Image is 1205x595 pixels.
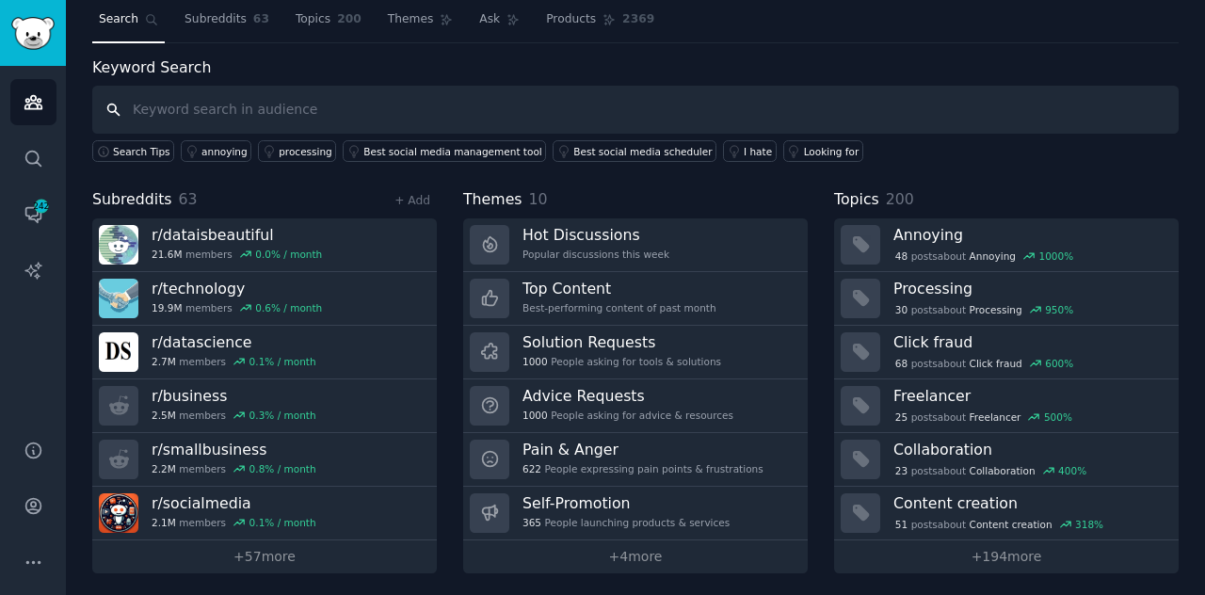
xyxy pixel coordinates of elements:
[463,433,808,487] a: Pain & Anger622People expressing pain points & frustrations
[522,279,716,298] h3: Top Content
[834,188,879,212] span: Topics
[834,433,1179,487] a: Collaboration23postsaboutCollaboration400%
[279,145,332,158] div: processing
[92,433,437,487] a: r/smallbusiness2.2Mmembers0.8% / month
[895,249,908,263] span: 48
[152,355,176,368] span: 2.7M
[522,516,541,529] span: 365
[152,409,316,422] div: members
[463,379,808,433] a: Advice Requests1000People asking for advice & resources
[522,440,763,459] h3: Pain & Anger
[463,487,808,540] a: Self-Promotion365People launching products & services
[970,410,1021,424] span: Freelancer
[99,225,138,265] img: dataisbeautiful
[152,516,316,529] div: members
[834,540,1179,573] a: +194more
[255,248,322,261] div: 0.0 % / month
[1075,518,1103,531] div: 318 %
[546,11,596,28] span: Products
[834,379,1179,433] a: Freelancer25postsaboutFreelancer500%
[463,188,522,212] span: Themes
[893,462,1088,479] div: post s about
[92,326,437,379] a: r/datascience2.7Mmembers0.1% / month
[249,409,316,422] div: 0.3 % / month
[522,355,721,368] div: People asking for tools & solutions
[783,140,863,162] a: Looking for
[1044,410,1072,424] div: 500 %
[388,11,434,28] span: Themes
[529,190,548,208] span: 10
[152,301,182,314] span: 19.9M
[522,355,548,368] span: 1000
[522,301,716,314] div: Best-performing content of past month
[99,11,138,28] span: Search
[337,11,361,28] span: 200
[893,355,1075,372] div: post s about
[970,357,1022,370] span: Click fraud
[893,386,1165,406] h3: Freelancer
[201,145,248,158] div: annoying
[970,249,1016,263] span: Annoying
[522,462,763,475] div: People expressing pain points & frustrations
[1045,303,1073,316] div: 950 %
[895,464,908,477] span: 23
[893,440,1165,459] h3: Collaboration
[573,145,712,158] div: Best social media scheduler
[1058,464,1086,477] div: 400 %
[834,487,1179,540] a: Content creation51postsaboutContent creation318%
[895,357,908,370] span: 68
[522,332,721,352] h3: Solution Requests
[893,301,1075,318] div: post s about
[970,464,1036,477] span: Collaboration
[553,140,716,162] a: Best social media scheduler
[970,518,1052,531] span: Content creation
[463,272,808,326] a: Top ContentBest-performing content of past month
[893,516,1105,533] div: post s about
[10,191,56,237] a: 242
[522,409,733,422] div: People asking for advice & resources
[1038,249,1073,263] div: 1000 %
[258,140,336,162] a: processing
[92,86,1179,134] input: Keyword search in audience
[249,462,316,475] div: 0.8 % / month
[744,145,772,158] div: I hate
[113,145,170,158] span: Search Tips
[152,355,316,368] div: members
[152,301,322,314] div: members
[1045,357,1073,370] div: 600 %
[522,462,541,475] span: 622
[185,11,247,28] span: Subreddits
[893,279,1165,298] h3: Processing
[886,190,914,208] span: 200
[92,272,437,326] a: r/technology19.9Mmembers0.6% / month
[804,145,860,158] div: Looking for
[834,326,1179,379] a: Click fraud68postsaboutClick fraud600%
[255,301,322,314] div: 0.6 % / month
[463,540,808,573] a: +4more
[463,218,808,272] a: Hot DiscussionsPopular discussions this week
[463,326,808,379] a: Solution Requests1000People asking for tools & solutions
[893,409,1074,426] div: post s about
[92,5,165,43] a: Search
[479,11,500,28] span: Ask
[11,17,55,50] img: GummySearch logo
[33,200,50,213] span: 242
[152,248,182,261] span: 21.6M
[152,462,176,475] span: 2.2M
[249,516,316,529] div: 0.1 % / month
[522,516,730,529] div: People launching products & services
[473,5,526,43] a: Ask
[895,518,908,531] span: 51
[92,540,437,573] a: +57more
[522,493,730,513] h3: Self-Promotion
[970,303,1022,316] span: Processing
[895,410,908,424] span: 25
[92,218,437,272] a: r/dataisbeautiful21.6Mmembers0.0% / month
[394,194,430,207] a: + Add
[92,487,437,540] a: r/socialmedia2.1Mmembers0.1% / month
[92,379,437,433] a: r/business2.5Mmembers0.3% / month
[363,145,541,158] div: Best social media management tool
[522,409,548,422] span: 1000
[893,225,1165,245] h3: Annoying
[249,355,316,368] div: 0.1 % / month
